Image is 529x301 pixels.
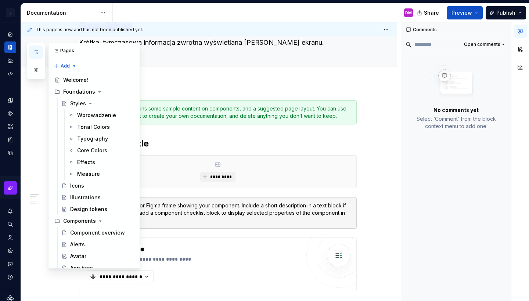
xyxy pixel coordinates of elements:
[4,218,16,230] button: Search ⌘K
[65,145,137,156] a: Core Colors
[77,123,110,131] div: Tonal Colors
[70,206,107,213] div: Design tokens
[51,74,137,86] a: Welcome!
[58,203,137,215] a: Design tokens
[4,68,16,80] a: Code automation
[410,115,502,130] p: Select ‘Comment’ from the block context menu to add one.
[424,9,439,17] span: Share
[70,229,125,236] div: Component overview
[4,28,16,40] a: Home
[70,100,86,107] div: Styles
[4,245,16,257] a: Settings
[58,192,137,203] a: Illustrations
[77,112,116,119] div: Wprowadzenie
[70,264,93,272] div: App bars
[401,22,511,37] div: Comments
[4,41,16,53] a: Documentation
[58,180,137,192] a: Icons
[447,6,483,19] button: Preview
[65,133,137,145] a: Typography
[51,215,137,227] div: Components
[1,5,19,21] button: .
[63,88,95,95] div: Foundations
[63,76,88,84] div: Welcome!
[77,170,100,178] div: Measure
[413,6,444,19] button: Share
[70,241,85,248] div: Alerts
[79,138,357,149] h2: Component title
[51,61,79,71] button: Add
[77,159,95,166] div: Effects
[58,250,137,262] a: Avatar
[78,37,355,48] textarea: Krótka, tymczasowa informacja zwrotna wyświetlana [PERSON_NAME] ekranu.
[51,86,137,98] div: Foundations
[4,258,16,270] button: Contact support
[4,108,16,119] a: Components
[464,41,500,47] span: Open comments
[58,239,137,250] a: Alerts
[58,98,137,109] a: Styles
[4,134,16,146] a: Storybook stories
[65,109,137,121] a: Wprowadzenie
[58,262,137,274] a: App bars
[4,147,16,159] a: Data sources
[486,6,526,19] button: Publish
[451,9,472,17] span: Preview
[70,194,101,201] div: Illustrations
[77,135,108,142] div: Typography
[77,147,107,154] div: Core Colors
[70,182,84,189] div: Icons
[496,9,515,17] span: Publish
[61,63,70,69] span: Add
[65,121,137,133] a: Tonal Colors
[27,9,96,17] div: Documentation
[6,8,15,17] div: .
[4,121,16,133] a: Assets
[65,168,137,180] a: Measure
[93,105,352,120] div: This template contains some sample content on components, and a suggested page layout. You can us...
[4,94,16,106] a: Design tokens
[48,43,140,58] div: Pages
[433,106,479,114] p: No comments yet
[461,39,508,50] button: Open comments
[65,156,137,168] a: Effects
[36,27,143,33] span: This page is new and has not been published yet.
[4,205,16,217] button: Notifications
[93,202,352,224] div: Start with an image or Figma frame showing your component. Include a short description in a text ...
[63,217,96,225] div: Components
[70,253,86,260] div: Avatar
[4,55,16,66] a: Analytics
[4,232,16,243] a: Invite team
[405,10,412,16] div: DM
[58,227,137,239] a: Component overview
